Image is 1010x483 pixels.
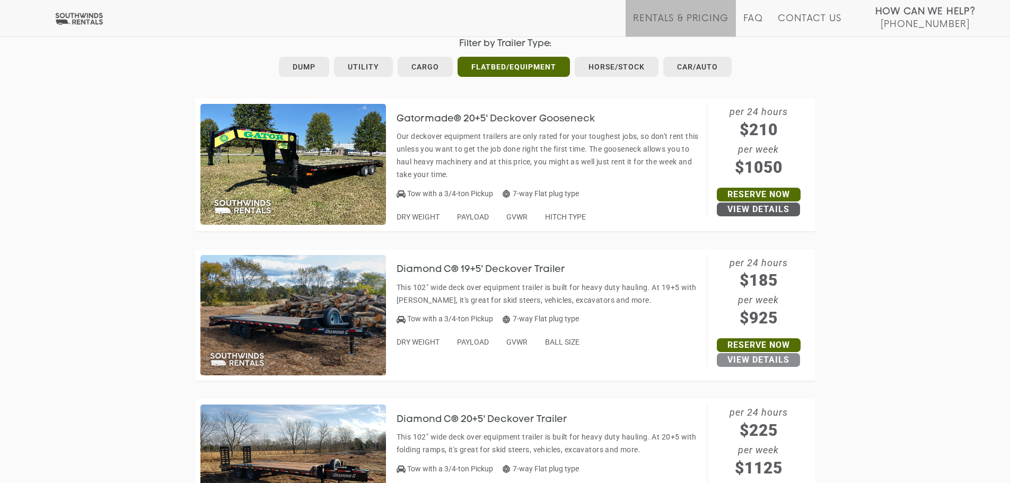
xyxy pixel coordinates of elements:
[458,57,570,77] a: Flatbed/Equipment
[506,213,528,221] span: GVWR
[707,255,810,330] span: per 24 hours per week
[457,338,489,346] span: PAYLOAD
[397,114,611,122] a: Gatormade® 20+5' Deckover Gooseneck
[457,213,489,221] span: PAYLOAD
[707,418,810,442] span: $225
[407,314,493,323] span: Tow with a 3/4-ton Pickup
[503,314,579,323] span: 7-way Flat plug type
[875,6,976,17] strong: How Can We Help?
[397,265,581,275] h3: Diamond C® 19+5' Deckover Trailer
[545,338,579,346] span: BALL SIZE
[707,268,810,292] span: $185
[397,265,581,274] a: Diamond C® 19+5' Deckover Trailer
[707,456,810,480] span: $1125
[397,281,701,306] p: This 102" wide deck over equipment trailer is built for heavy duty hauling. At 19+5 with [PERSON_...
[717,203,800,216] a: View Details
[279,57,329,77] a: Dump
[397,213,440,221] span: DRY WEIGHT
[397,338,440,346] span: DRY WEIGHT
[707,104,810,179] span: per 24 hours per week
[707,118,810,142] span: $210
[334,57,393,77] a: Utility
[633,13,728,37] a: Rentals & Pricing
[503,464,579,473] span: 7-way Flat plug type
[503,189,579,198] span: 7-way Flat plug type
[398,57,453,77] a: Cargo
[397,114,611,125] h3: Gatormade® 20+5' Deckover Gooseneck
[545,213,586,221] span: HITCH TYPE
[407,189,493,198] span: Tow with a 3/4-ton Pickup
[397,415,583,425] h3: Diamond C® 20+5' Deckover Trailer
[778,13,841,37] a: Contact Us
[707,155,810,179] span: $1050
[397,130,701,181] p: Our deckover equipment trailers are only rated for your toughest jobs, so don't rent this unless ...
[881,19,970,30] span: [PHONE_NUMBER]
[200,255,386,376] img: SW013 - Diamond C 19+5' Deckover Trailer
[407,464,493,473] span: Tow with a 3/4-ton Pickup
[875,5,976,29] a: How Can We Help? [PHONE_NUMBER]
[707,405,810,480] span: per 24 hours per week
[717,188,801,201] a: Reserve Now
[195,39,815,49] h4: Filter by Trailer Type:
[575,57,658,77] a: Horse/Stock
[717,353,800,367] a: View Details
[743,13,763,37] a: FAQ
[663,57,732,77] a: Car/Auto
[717,338,801,352] a: Reserve Now
[506,338,528,346] span: GVWR
[707,306,810,330] span: $925
[397,431,701,456] p: This 102" wide deck over equipment trailer is built for heavy duty hauling. At 20+5 with folding ...
[397,415,583,423] a: Diamond C® 20+5' Deckover Trailer
[200,104,386,225] img: SW012 - Gatormade 20+5' Deckover Gooseneck
[53,12,105,25] img: Southwinds Rentals Logo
